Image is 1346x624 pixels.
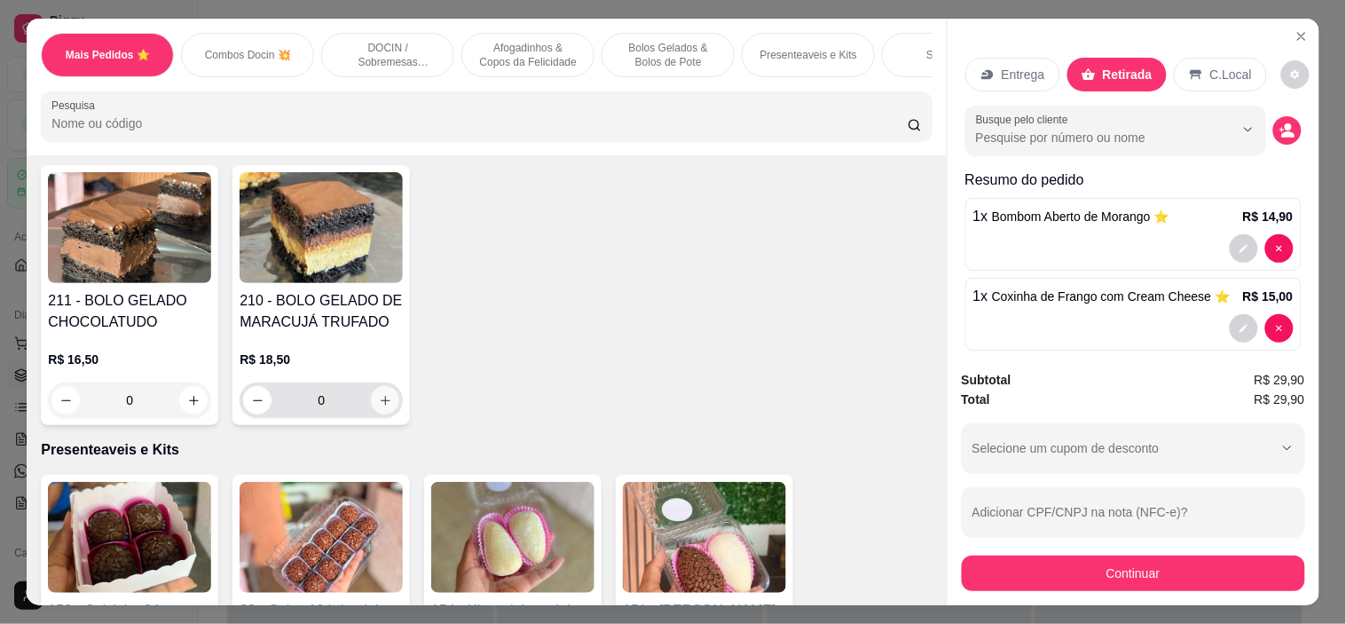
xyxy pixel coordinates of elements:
[240,290,403,333] h4: 210 - BOLO GELADO DE MARACUJÁ TRUFADO
[431,600,594,621] h4: 154 - Kit coxinhas ninho
[1265,314,1294,343] button: decrease-product-quantity
[1210,66,1252,83] p: C.Local
[623,482,786,593] img: product-image
[240,172,403,283] img: product-image
[476,41,579,69] p: Afogadinhos & Copos da Felicidade
[617,41,720,69] p: Bolos Gelados & Bolos de Pote
[976,112,1074,127] label: Busque pelo cliente
[66,48,150,62] p: Mais Pedidos ⭐️
[992,209,1169,224] span: Bombom Aberto de Morango ⭐️
[965,170,1302,191] p: Resumo do pedido
[51,115,908,132] input: Pesquisa
[51,386,80,415] button: decrease-product-quantity
[41,439,932,461] p: Presenteaveis e Kits
[1234,115,1263,144] button: Show suggestions
[1255,370,1305,390] span: R$ 29,90
[1230,314,1258,343] button: decrease-product-quantity
[760,48,857,62] p: Presenteaveis e Kits
[336,41,439,69] p: DOCIN / Sobremesas Individuais
[962,423,1305,473] button: Selecione um cupom de desconto
[243,386,272,415] button: decrease-product-quantity
[431,482,594,593] img: product-image
[972,510,1295,528] input: Adicionar CPF/CNPJ na nota (NFC-e)?
[1265,234,1294,263] button: decrease-product-quantity
[976,129,1206,146] input: Busque pelo cliente
[48,351,211,368] p: R$ 16,50
[1230,234,1258,263] button: decrease-product-quantity
[48,290,211,333] h4: 211 - BOLO GELADO CHOCOLATUDO
[179,386,208,415] button: increase-product-quantity
[1273,116,1302,145] button: decrease-product-quantity
[1243,208,1294,225] p: R$ 14,90
[973,206,1169,227] p: 1 x
[962,556,1305,591] button: Continuar
[962,392,990,407] strong: Total
[1255,390,1305,409] span: R$ 29,90
[48,172,211,283] img: product-image
[51,98,101,113] label: Pesquisa
[992,289,1230,304] span: Coxinha de Frango com Cream Cheese ⭐️
[240,351,403,368] p: R$ 18,50
[371,386,399,415] button: increase-product-quantity
[973,286,1231,307] p: 1 x
[1281,60,1310,89] button: decrease-product-quantity
[205,48,291,62] p: Combos Docin 💥
[1243,288,1294,305] p: R$ 15,00
[962,373,1011,387] strong: Subtotal
[926,48,971,62] p: Salgados
[1103,66,1153,83] p: Retirada
[240,482,403,593] img: product-image
[1002,66,1045,83] p: Entrega
[48,482,211,593] img: product-image
[1287,22,1316,51] button: Close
